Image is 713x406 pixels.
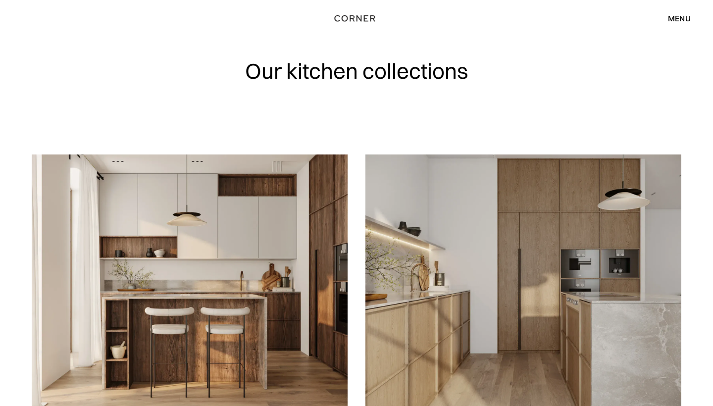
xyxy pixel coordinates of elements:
h1: Our kitchen collections [245,59,468,83]
a: home [326,12,387,25]
div: menu [658,10,691,27]
div: menu [668,14,691,22]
